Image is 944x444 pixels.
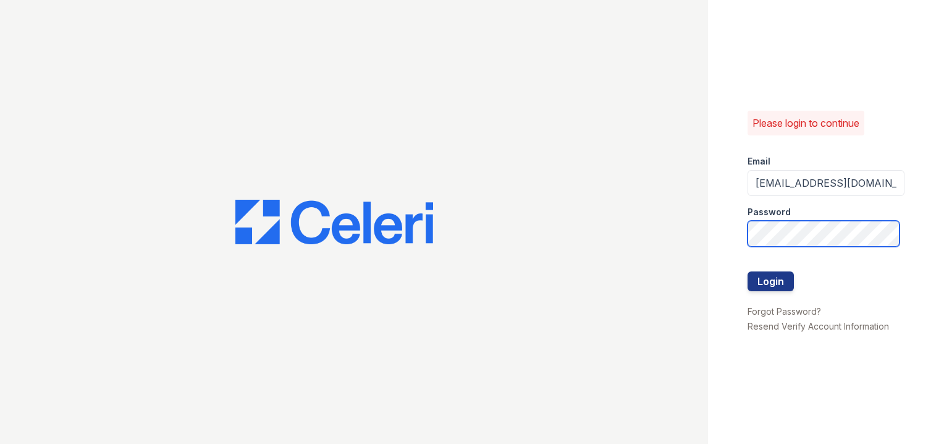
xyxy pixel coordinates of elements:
a: Resend Verify Account Information [748,321,889,331]
a: Forgot Password? [748,306,821,317]
label: Email [748,155,770,168]
label: Password [748,206,791,218]
p: Please login to continue [752,116,859,130]
button: Login [748,271,794,291]
img: CE_Logo_Blue-a8612792a0a2168367f1c8372b55b34899dd931a85d93a1a3d3e32e68fde9ad4.png [235,200,433,244]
